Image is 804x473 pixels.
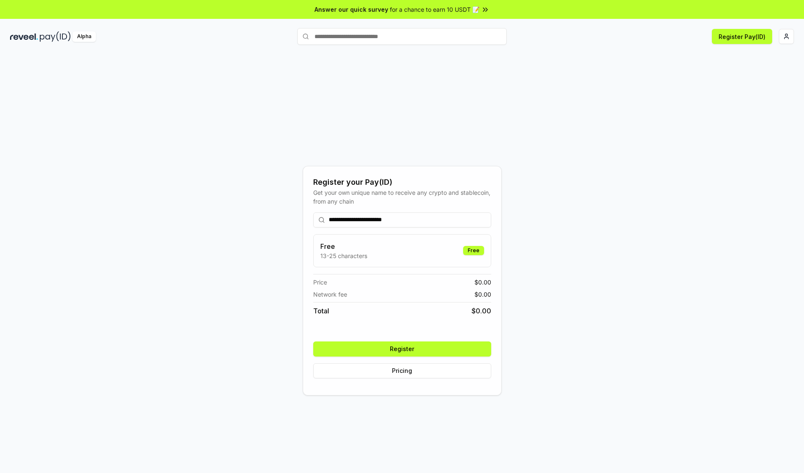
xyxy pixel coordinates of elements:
[474,278,491,287] span: $ 0.00
[472,306,491,316] span: $ 0.00
[320,251,367,260] p: 13-25 characters
[313,363,491,378] button: Pricing
[474,290,491,299] span: $ 0.00
[10,31,38,42] img: reveel_dark
[313,341,491,357] button: Register
[712,29,772,44] button: Register Pay(ID)
[40,31,71,42] img: pay_id
[313,188,491,206] div: Get your own unique name to receive any crypto and stablecoin, from any chain
[313,290,347,299] span: Network fee
[390,5,479,14] span: for a chance to earn 10 USDT 📝
[463,246,484,255] div: Free
[72,31,96,42] div: Alpha
[313,176,491,188] div: Register your Pay(ID)
[313,278,327,287] span: Price
[320,241,367,251] h3: Free
[314,5,388,14] span: Answer our quick survey
[313,306,329,316] span: Total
